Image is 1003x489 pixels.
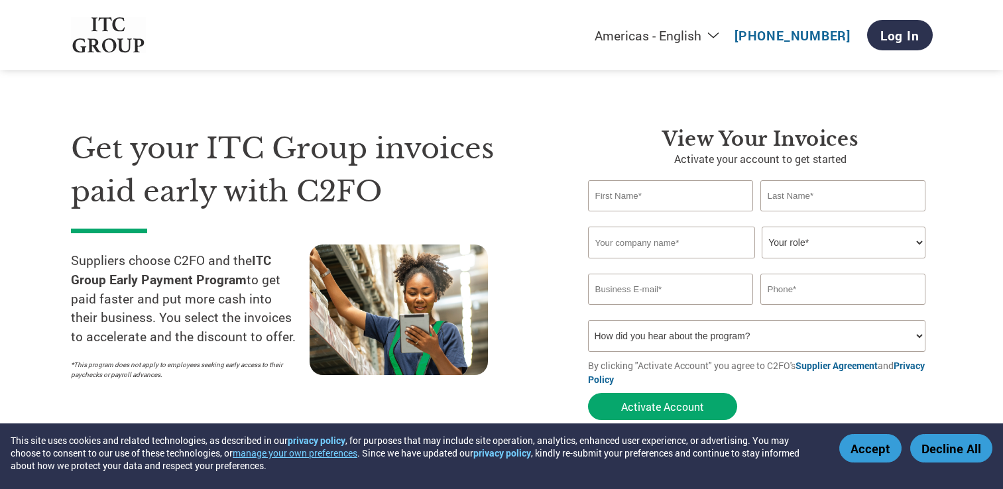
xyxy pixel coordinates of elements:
input: Your company name* [588,227,755,258]
div: Inavlid Email Address [588,306,754,315]
button: manage your own preferences [233,447,357,459]
div: This site uses cookies and related technologies, as described in our , for purposes that may incl... [11,434,820,472]
button: Activate Account [588,393,737,420]
a: Privacy Policy [588,359,925,386]
a: [PHONE_NUMBER] [735,27,851,44]
a: privacy policy [473,447,531,459]
p: By clicking "Activate Account" you agree to C2FO's and [588,358,933,386]
a: Supplier Agreement [796,359,878,372]
div: Inavlid Phone Number [760,306,926,315]
input: Invalid Email format [588,274,754,305]
input: Last Name* [760,180,926,211]
input: Phone* [760,274,926,305]
div: Invalid first name or first name is too long [588,213,754,221]
div: Invalid last name or last name is too long [760,213,926,221]
button: Accept [839,434,902,462]
img: ITC Group [71,17,147,54]
img: supply chain worker [310,244,488,375]
h3: View Your Invoices [588,127,933,151]
input: First Name* [588,180,754,211]
div: Invalid company name or company name is too long [588,260,926,268]
a: Log In [867,20,933,50]
p: Suppliers choose C2FO and the to get paid faster and put more cash into their business. You selec... [71,251,310,347]
strong: ITC Group Early Payment Program [71,252,271,288]
select: Title/Role [762,227,925,258]
a: privacy policy [288,434,345,447]
p: *This program does not apply to employees seeking early access to their paychecks or payroll adva... [71,360,296,380]
p: Activate your account to get started [588,151,933,167]
h1: Get your ITC Group invoices paid early with C2FO [71,127,548,213]
button: Decline All [910,434,992,462]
